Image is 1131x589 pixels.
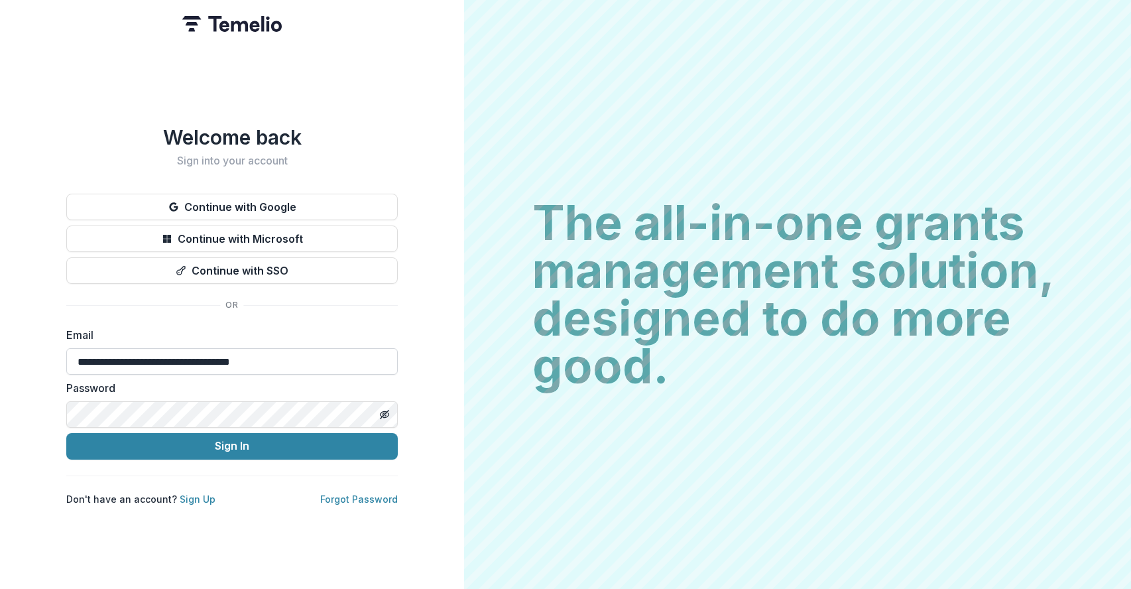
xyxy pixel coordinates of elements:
[66,492,215,506] p: Don't have an account?
[66,194,398,220] button: Continue with Google
[66,125,398,149] h1: Welcome back
[66,257,398,284] button: Continue with SSO
[66,433,398,460] button: Sign In
[66,380,390,396] label: Password
[182,16,282,32] img: Temelio
[66,327,390,343] label: Email
[320,493,398,505] a: Forgot Password
[66,226,398,252] button: Continue with Microsoft
[374,404,395,425] button: Toggle password visibility
[180,493,215,505] a: Sign Up
[66,155,398,167] h2: Sign into your account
